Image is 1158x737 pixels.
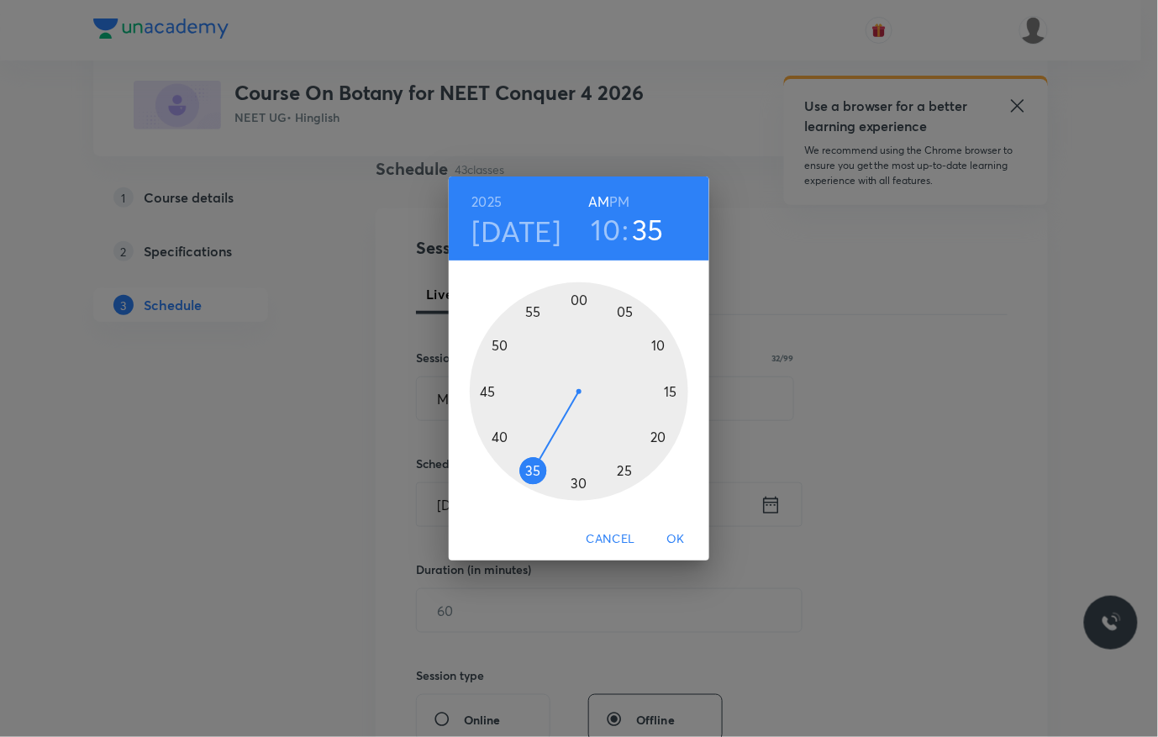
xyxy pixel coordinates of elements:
[472,190,503,213] button: 2025
[622,212,629,247] h3: :
[610,190,630,213] button: PM
[649,524,703,555] button: OK
[655,529,696,550] span: OK
[580,524,642,555] button: Cancel
[633,212,665,247] button: 35
[588,190,609,213] button: AM
[472,213,561,249] button: [DATE]
[587,529,635,550] span: Cancel
[592,212,621,247] button: 10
